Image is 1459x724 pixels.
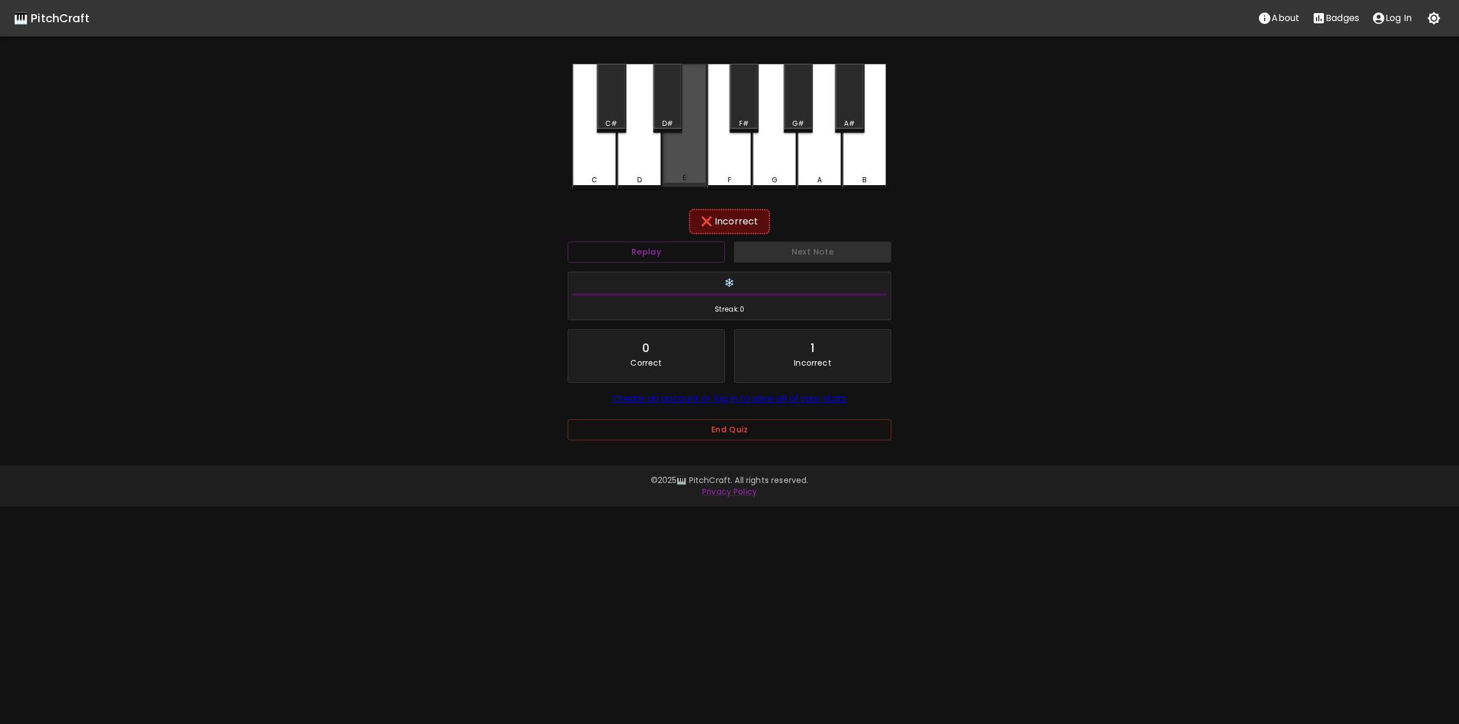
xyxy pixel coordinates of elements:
div: D [637,175,642,185]
div: G [772,175,777,185]
div: ❌ Incorrect [695,215,764,228]
div: A [817,175,822,185]
p: Incorrect [794,357,831,369]
span: Streak: 0 [573,304,886,315]
button: account of current user [1366,7,1418,30]
div: C# [605,118,617,129]
button: About [1252,7,1306,30]
p: About [1271,11,1299,25]
p: © 2025 🎹 PitchCraft. All rights reserved. [401,475,1058,486]
button: Replay [568,242,725,263]
a: Create an account or log in to save all of your stats [613,392,847,405]
div: E [683,173,686,183]
div: A# [844,118,855,129]
div: G# [792,118,804,129]
div: F# [739,118,749,129]
p: Badges [1326,11,1359,25]
a: 🎹 PitchCraft [14,9,89,27]
h6: ❄️ [573,277,886,289]
div: 1 [810,339,814,357]
p: Log In [1385,11,1412,25]
button: End Quiz [568,419,891,440]
button: Stats [1306,7,1366,30]
div: D# [662,118,673,129]
div: C [592,175,597,185]
div: B [862,175,867,185]
a: Privacy Policy [702,486,757,497]
div: 0 [642,339,650,357]
div: F [728,175,731,185]
p: Correct [630,357,662,369]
